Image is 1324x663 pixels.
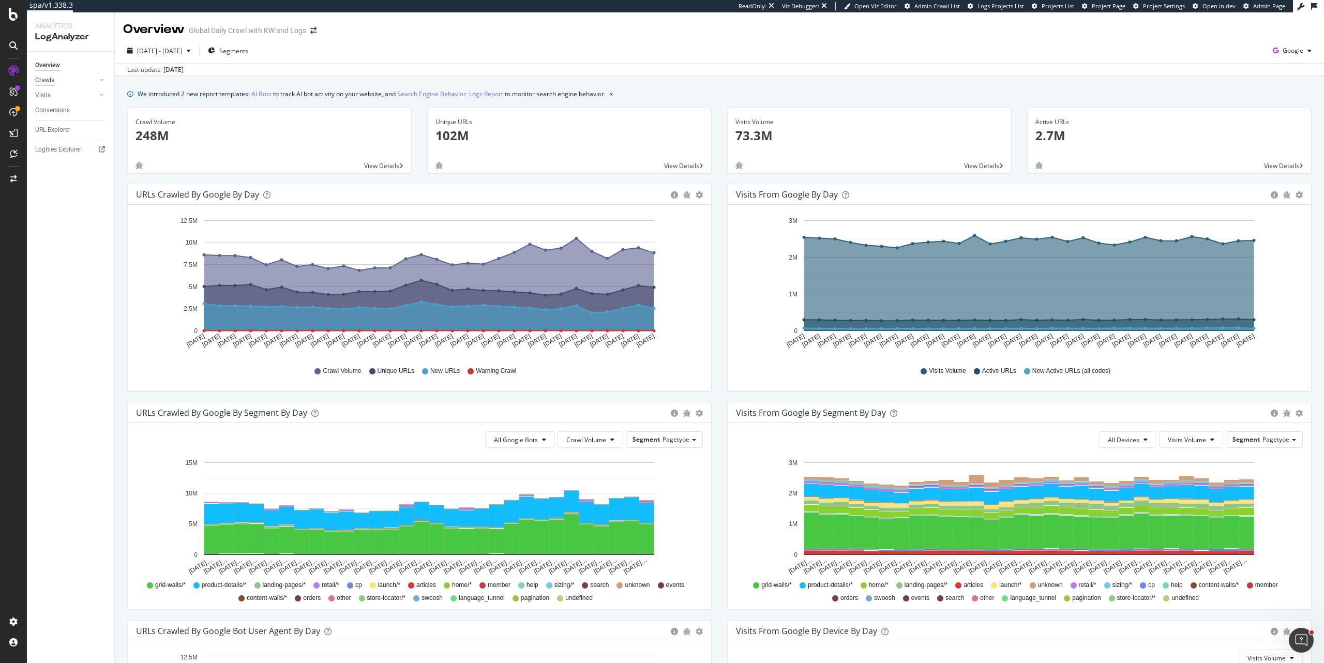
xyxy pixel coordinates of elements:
[1032,367,1110,375] span: New Active URLs (all codes)
[216,333,237,349] text: [DATE]
[987,333,1007,349] text: [DATE]
[322,581,339,590] span: retail/*
[840,594,858,602] span: orders
[464,333,485,349] text: [DATE]
[589,333,609,349] text: [DATE]
[1049,333,1070,349] text: [DATE]
[367,594,406,602] span: store-locator/*
[378,581,400,590] span: launch/*
[789,490,798,497] text: 2M
[310,27,317,34] div: arrow-right-arrow-left
[696,628,703,635] div: gear
[186,459,198,466] text: 15M
[590,581,609,590] span: search
[1126,333,1147,349] text: [DATE]
[127,65,184,74] div: Last update
[964,161,999,170] span: View Details
[735,127,1003,144] p: 73.3M
[1271,628,1278,635] div: circle-info
[940,333,961,349] text: [DATE]
[1296,410,1303,417] div: gear
[1289,628,1314,653] iframe: Intercom live chat
[663,435,689,444] span: Pagetype
[863,333,883,349] text: [DATE]
[201,333,221,349] text: [DATE]
[180,654,198,661] text: 12.5M
[35,90,51,101] div: Visits
[554,581,575,590] span: sizing/*
[294,333,314,349] text: [DATE]
[905,2,960,10] a: Admin Crawl List
[435,162,443,169] div: bug
[914,2,960,10] span: Admin Crawl List
[1082,2,1125,10] a: Project Page
[1111,333,1132,349] text: [DATE]
[180,217,198,224] text: 12.5M
[671,628,678,635] div: circle-info
[35,90,97,101] a: Visits
[736,456,1299,576] svg: A chart.
[1133,2,1185,10] a: Project Settings
[232,333,252,349] text: [DATE]
[247,333,268,349] text: [DATE]
[671,410,678,417] div: circle-info
[1171,581,1183,590] span: help
[558,431,623,448] button: Crawl Volume
[542,333,563,349] text: [DATE]
[430,367,460,375] span: New URLs
[736,626,877,636] div: Visits From Google By Device By Day
[909,333,930,349] text: [DATE]
[1072,594,1101,602] span: pagination
[801,333,821,349] text: [DATE]
[184,261,198,268] text: 7.5M
[607,86,615,101] button: close banner
[480,333,501,349] text: [DATE]
[664,161,699,170] span: View Details
[185,333,206,349] text: [DATE]
[683,410,690,417] div: bug
[123,21,185,38] div: Overview
[136,213,699,357] div: A chart.
[1032,2,1074,10] a: Projects List
[251,88,272,99] a: AI Bots
[1095,333,1116,349] text: [DATE]
[844,2,897,10] a: Open Viz Editor
[136,189,259,200] div: URLs Crawled by Google by day
[808,581,853,590] span: product-details/*
[488,581,510,590] span: member
[1243,2,1285,10] a: Admin Page
[1283,628,1290,635] div: bug
[35,125,70,135] div: URL Explorer
[847,333,868,349] text: [DATE]
[635,333,656,349] text: [DATE]
[1042,2,1074,10] span: Projects List
[136,162,143,169] div: bug
[929,367,966,375] span: Visits Volume
[1159,431,1223,448] button: Visits Volume
[485,431,555,448] button: All Google Bots
[155,581,186,590] span: grid-walls/*
[980,594,994,602] span: other
[521,594,549,602] span: pagination
[1199,581,1239,590] span: content-walls/*
[189,283,198,291] text: 5M
[511,333,532,349] text: [DATE]
[35,144,81,155] div: Logfiles Explorer
[1148,581,1155,590] span: cp
[189,25,306,36] div: Global Daily Crawl with KW and Logs
[476,367,516,375] span: Warning Crawl
[736,189,838,200] div: Visits from Google by day
[625,581,650,590] span: unknown
[263,581,306,590] span: landing-pages/*
[1193,2,1236,10] a: Open in dev
[35,144,107,155] a: Logfiles Explorer
[1092,2,1125,10] span: Project Page
[340,333,361,349] text: [DATE]
[364,161,399,170] span: View Details
[789,521,798,528] text: 1M
[123,42,195,59] button: [DATE] - [DATE]
[1033,333,1054,349] text: [DATE]
[35,75,54,86] div: Crawls
[782,2,819,10] div: Viz Debugger:
[905,581,947,590] span: landing-pages/*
